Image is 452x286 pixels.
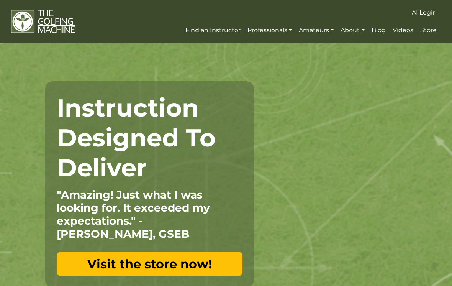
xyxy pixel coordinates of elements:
[370,23,388,37] a: Blog
[418,23,439,37] a: Store
[11,9,75,34] img: The Golfing Machine
[372,26,386,34] span: Blog
[412,9,437,16] span: AI Login
[57,252,242,276] a: Visit the store now!
[57,188,242,240] p: "Amazing! Just what I was looking for. It exceeded my expectations." - [PERSON_NAME], GSEB
[391,23,415,37] a: Videos
[420,26,437,34] span: Store
[185,26,241,34] span: Find an Instructor
[339,23,366,37] a: About
[393,26,413,34] span: Videos
[246,23,294,37] a: Professionals
[183,23,242,37] a: Find an Instructor
[410,6,439,20] a: AI Login
[57,93,242,182] h1: Instruction Designed To Deliver
[297,23,336,37] a: Amateurs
